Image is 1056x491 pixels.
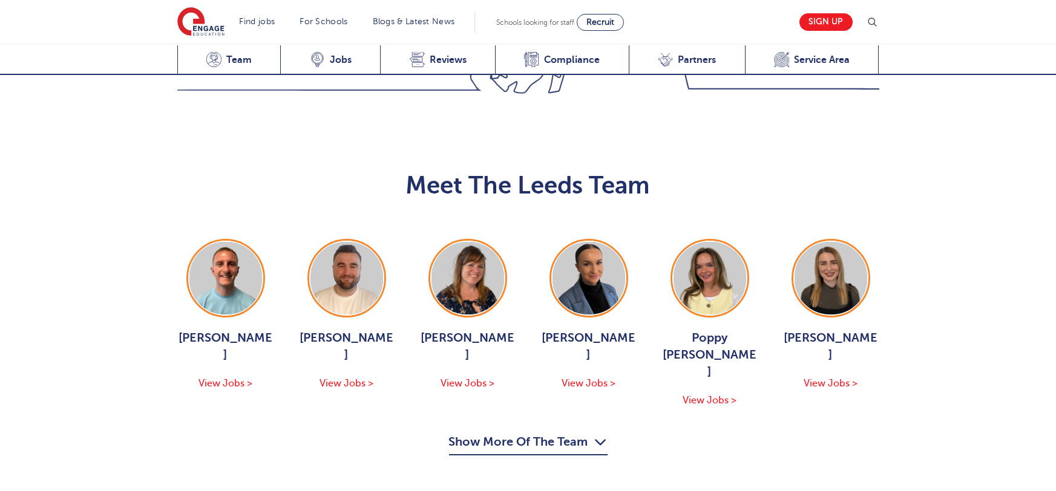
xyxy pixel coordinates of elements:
span: Reviews [430,54,467,66]
img: Engage Education [177,7,225,37]
a: [PERSON_NAME] View Jobs > [419,239,516,391]
a: Poppy [PERSON_NAME] View Jobs > [661,239,758,408]
span: [PERSON_NAME] [298,330,395,363]
span: Compliance [544,54,600,66]
span: [PERSON_NAME] [782,330,879,363]
span: Service Area [794,54,850,66]
button: Show More Of The Team [449,432,608,455]
img: Poppy Burnside [674,242,746,314]
span: Poppy [PERSON_NAME] [661,330,758,380]
a: Sign up [799,13,853,31]
img: George Dignam [189,242,262,314]
h2: Meet The Leeds Team [177,171,879,200]
img: Holly Johnson [553,242,625,314]
img: Chris Rushton [310,242,383,314]
img: Layla McCosker [795,242,867,314]
span: Team [226,54,252,66]
a: Compliance [495,45,629,75]
img: Joanne Wright [431,242,504,314]
a: Blogs & Latest News [373,17,455,26]
a: Recruit [577,14,624,31]
a: Reviews [380,45,495,75]
a: Team [177,45,281,75]
a: For Schools [300,17,347,26]
a: Jobs [280,45,380,75]
span: [PERSON_NAME] [177,330,274,363]
span: Schools looking for staff [496,18,574,27]
span: Partners [678,54,716,66]
span: Recruit [586,18,614,27]
a: [PERSON_NAME] View Jobs > [782,239,879,391]
span: View Jobs > [198,378,252,389]
a: Find jobs [240,17,275,26]
a: Partners [629,45,745,75]
span: View Jobs > [320,378,373,389]
span: View Jobs > [441,378,494,389]
span: [PERSON_NAME] [540,330,637,363]
span: View Jobs > [683,395,736,406]
span: View Jobs > [804,378,858,389]
a: Service Area [745,45,879,75]
span: [PERSON_NAME] [419,330,516,363]
span: Jobs [330,54,352,66]
span: View Jobs > [562,378,615,389]
a: [PERSON_NAME] View Jobs > [298,239,395,391]
a: [PERSON_NAME] View Jobs > [540,239,637,391]
a: [PERSON_NAME] View Jobs > [177,239,274,391]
